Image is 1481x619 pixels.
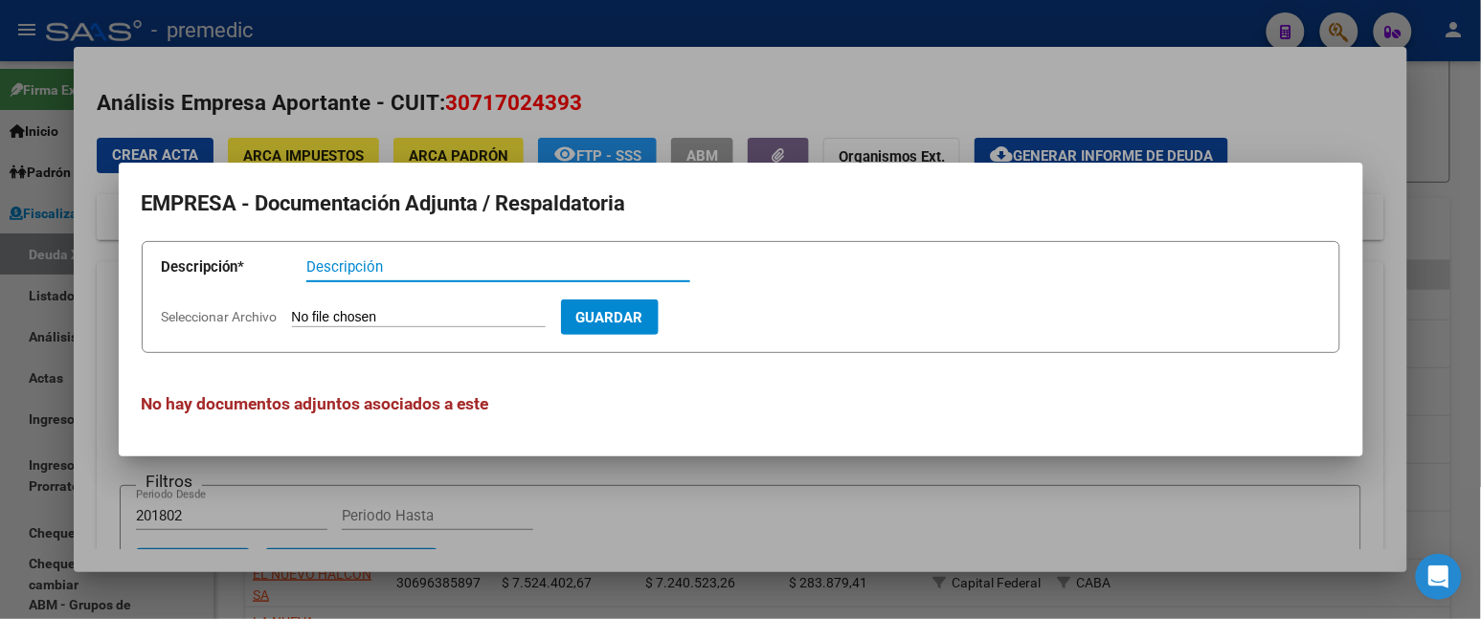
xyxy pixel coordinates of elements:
[142,186,1340,222] h2: EMPRESA - Documentación Adjunta / Respaldatoria
[142,391,1340,416] h3: No hay documentos adjuntos asociados a este
[162,256,306,278] p: Descripción
[1416,554,1462,600] div: Open Intercom Messenger
[561,299,659,335] button: Guardar
[576,309,643,326] span: Guardar
[162,309,278,324] span: Seleccionar Archivo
